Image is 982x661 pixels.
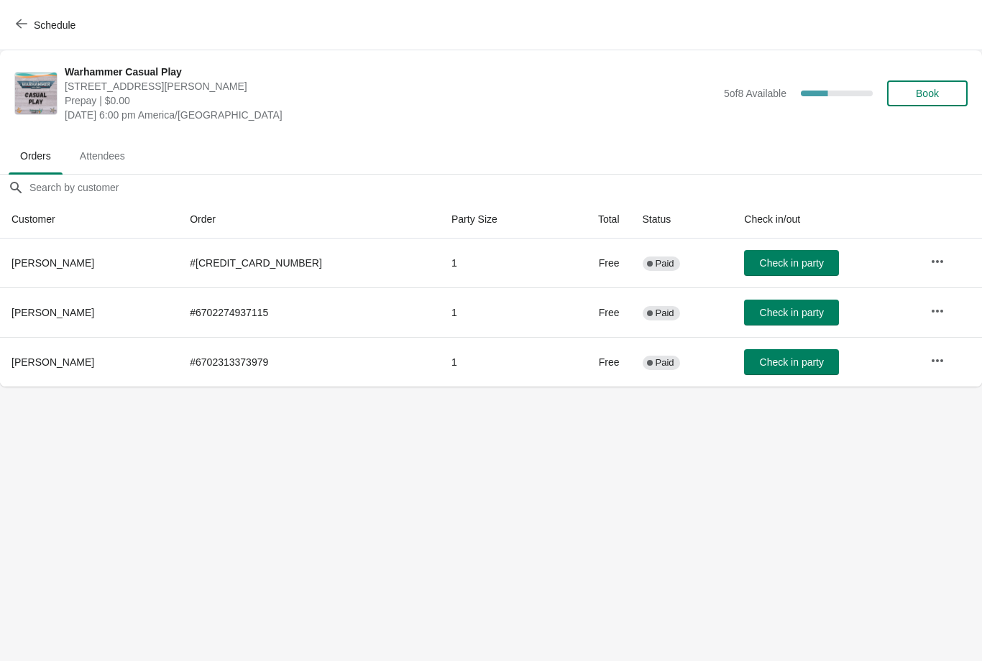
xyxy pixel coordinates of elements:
[68,143,137,169] span: Attendees
[656,357,674,369] span: Paid
[440,200,556,239] th: Party Size
[556,239,631,287] td: Free
[556,287,631,337] td: Free
[656,258,674,269] span: Paid
[744,250,839,276] button: Check in party
[724,88,786,99] span: 5 of 8 Available
[178,239,440,287] td: # [CREDIT_CARD_NUMBER]
[34,19,75,31] span: Schedule
[556,200,631,239] th: Total
[440,287,556,337] td: 1
[29,175,982,200] input: Search by customer
[9,143,63,169] span: Orders
[178,200,440,239] th: Order
[744,300,839,325] button: Check in party
[12,257,94,269] span: [PERSON_NAME]
[760,307,824,318] span: Check in party
[15,73,57,114] img: Warhammer Casual Play
[744,349,839,375] button: Check in party
[760,356,824,368] span: Check in party
[65,79,717,93] span: [STREET_ADDRESS][PERSON_NAME]
[733,200,919,239] th: Check in/out
[440,337,556,387] td: 1
[178,337,440,387] td: # 6702313373979
[656,308,674,319] span: Paid
[631,200,733,239] th: Status
[65,108,717,122] span: [DATE] 6:00 pm America/[GEOGRAPHIC_DATA]
[760,257,824,269] span: Check in party
[65,93,717,108] span: Prepay | $0.00
[556,337,631,387] td: Free
[440,239,556,287] td: 1
[887,80,968,106] button: Book
[65,65,717,79] span: Warhammer Casual Play
[12,356,94,368] span: [PERSON_NAME]
[12,307,94,318] span: [PERSON_NAME]
[178,287,440,337] td: # 6702274937115
[916,88,939,99] span: Book
[7,12,87,38] button: Schedule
